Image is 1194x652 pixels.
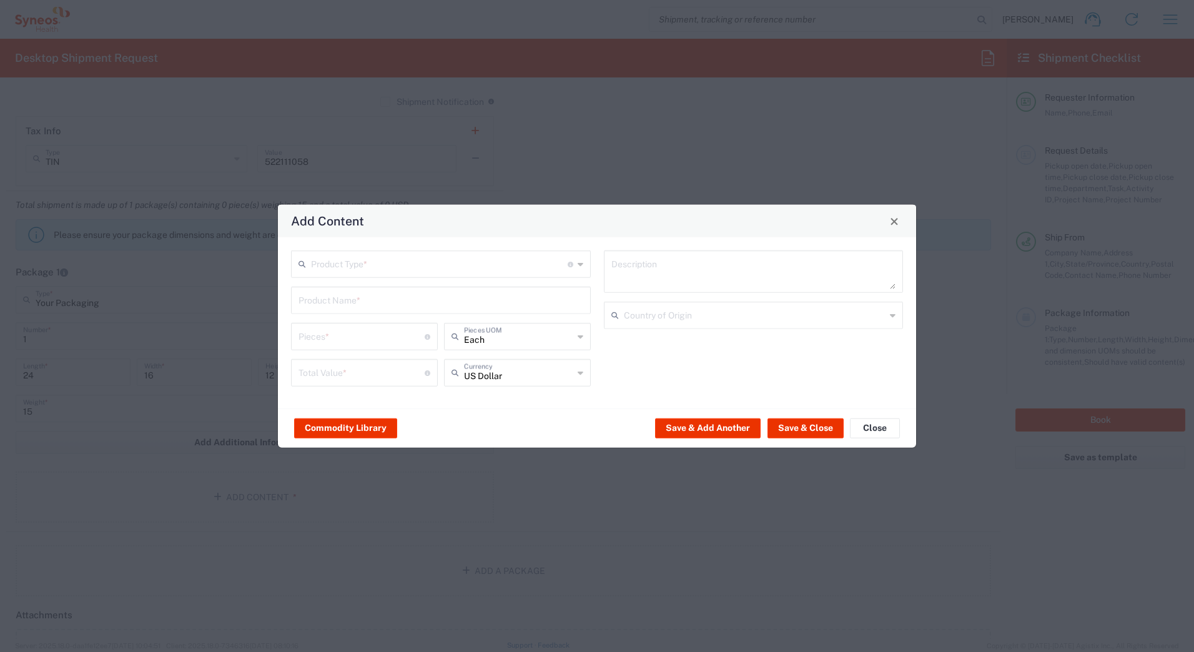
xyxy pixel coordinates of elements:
[291,212,364,230] h4: Add Content
[886,212,903,230] button: Close
[294,418,397,438] button: Commodity Library
[850,418,900,438] button: Close
[767,418,844,438] button: Save & Close
[655,418,761,438] button: Save & Add Another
